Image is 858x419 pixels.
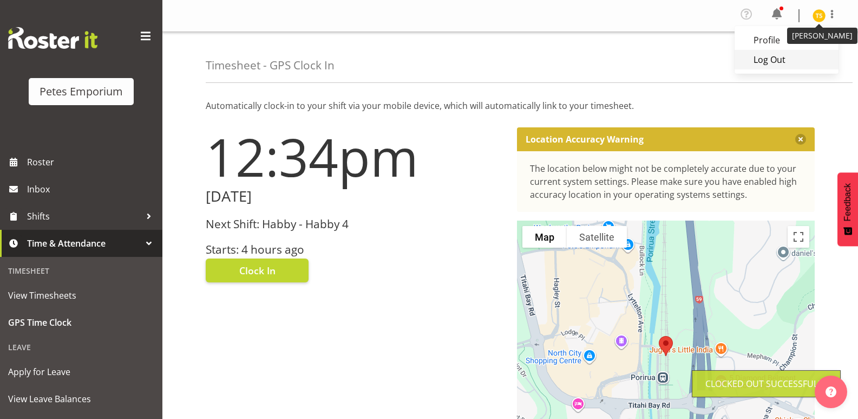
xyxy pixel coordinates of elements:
[206,188,504,205] h2: [DATE]
[8,287,154,304] span: View Timesheets
[705,377,827,390] div: Clocked out Successfully
[40,83,123,100] div: Petes Emporium
[239,263,276,278] span: Clock In
[530,162,802,201] div: The location below might not be completely accurate due to your current system settings. Please m...
[206,127,504,186] h1: 12:34pm
[788,226,809,248] button: Toggle fullscreen view
[27,181,157,197] span: Inbox
[206,218,504,230] h3: Next Shift: Habby - Habby 4
[206,59,335,72] h4: Timesheet - GPS Clock In
[8,391,154,407] span: View Leave Balances
[522,226,567,248] button: Show street map
[526,134,644,145] p: Location Accuracy Warning
[826,386,836,397] img: help-xxl-2.png
[3,385,160,412] a: View Leave Balances
[795,134,806,145] button: Close message
[206,243,504,256] h3: Starts: 4 hours ago
[3,358,160,385] a: Apply for Leave
[843,183,853,221] span: Feedback
[206,99,815,112] p: Automatically clock-in to your shift via your mobile device, which will automatically link to you...
[3,336,160,358] div: Leave
[27,154,157,170] span: Roster
[8,314,154,331] span: GPS Time Clock
[27,235,141,252] span: Time & Attendance
[735,30,839,50] a: Profile
[813,9,826,22] img: tamara-straker11292.jpg
[27,208,141,224] span: Shifts
[8,364,154,380] span: Apply for Leave
[3,260,160,282] div: Timesheet
[8,27,97,49] img: Rosterit website logo
[837,172,858,246] button: Feedback - Show survey
[3,309,160,336] a: GPS Time Clock
[206,259,309,282] button: Clock In
[735,50,839,69] a: Log Out
[3,282,160,309] a: View Timesheets
[567,226,627,248] button: Show satellite imagery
